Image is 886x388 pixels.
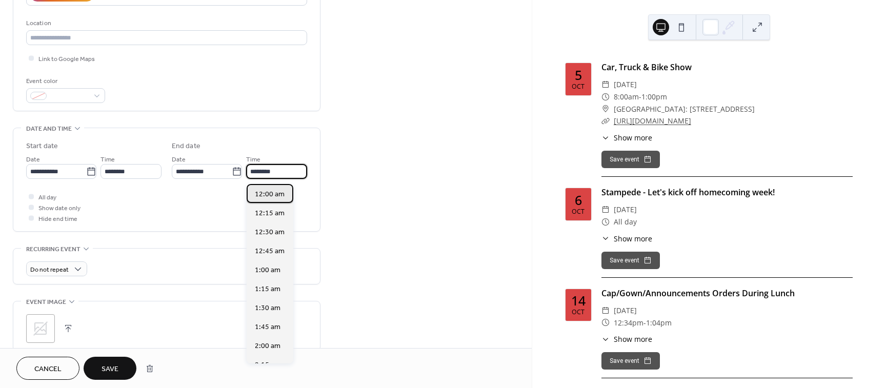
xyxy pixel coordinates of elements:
[639,91,641,103] span: -
[102,364,118,375] span: Save
[255,227,285,238] span: 12:30 am
[643,317,646,329] span: -
[255,322,280,333] span: 1:45 am
[255,341,280,352] span: 2:00 am
[255,303,280,314] span: 1:30 am
[614,304,637,317] span: [DATE]
[26,314,55,343] div: ;
[38,203,80,214] span: Show date only
[614,203,637,216] span: [DATE]
[255,284,280,295] span: 1:15 am
[614,334,652,344] span: Show more
[601,103,610,115] div: ​
[601,186,853,198] div: Stampede - Let's kick off homecoming week!
[601,252,660,269] button: Save event
[255,246,285,257] span: 12:45 am
[34,364,62,375] span: Cancel
[601,287,853,299] div: Cap/Gown/Announcements Orders During Lunch
[26,141,58,152] div: Start date
[255,360,280,371] span: 2:15 am
[614,91,639,103] span: 8:00am
[26,244,80,255] span: Recurring event
[601,151,660,168] button: Save event
[26,18,305,29] div: Location
[26,297,66,308] span: Event image
[172,154,186,165] span: Date
[601,115,610,127] div: ​
[641,91,667,103] span: 1:00pm
[255,189,285,200] span: 12:00 am
[38,54,95,65] span: Link to Google Maps
[38,192,56,203] span: All day
[601,334,610,344] div: ​
[601,62,692,73] a: Car, Truck & Bike Show
[614,233,652,244] span: Show more
[255,208,285,219] span: 12:15 am
[26,76,103,87] div: Event color
[246,154,260,165] span: Time
[601,78,610,91] div: ​
[575,69,582,81] div: 5
[172,141,200,152] div: End date
[601,233,610,244] div: ​
[572,309,585,316] div: Oct
[100,154,115,165] span: Time
[26,124,72,134] span: Date and time
[614,132,652,143] span: Show more
[601,317,610,329] div: ​
[614,103,755,115] span: [GEOGRAPHIC_DATA]: [STREET_ADDRESS]
[575,194,582,207] div: 6
[614,116,691,126] a: [URL][DOMAIN_NAME]
[601,334,652,344] button: ​Show more
[601,233,652,244] button: ​Show more
[601,216,610,228] div: ​
[84,357,136,380] button: Save
[614,78,637,91] span: [DATE]
[26,154,40,165] span: Date
[601,304,610,317] div: ​
[614,216,637,228] span: All day
[601,352,660,370] button: Save event
[572,84,585,90] div: Oct
[16,357,79,380] button: Cancel
[601,203,610,216] div: ​
[601,132,652,143] button: ​Show more
[601,91,610,103] div: ​
[614,317,643,329] span: 12:34pm
[572,209,585,215] div: Oct
[38,214,77,224] span: Hide end time
[601,132,610,143] div: ​
[646,317,672,329] span: 1:04pm
[571,294,586,307] div: 14
[255,265,280,276] span: 1:00 am
[30,264,69,276] span: Do not repeat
